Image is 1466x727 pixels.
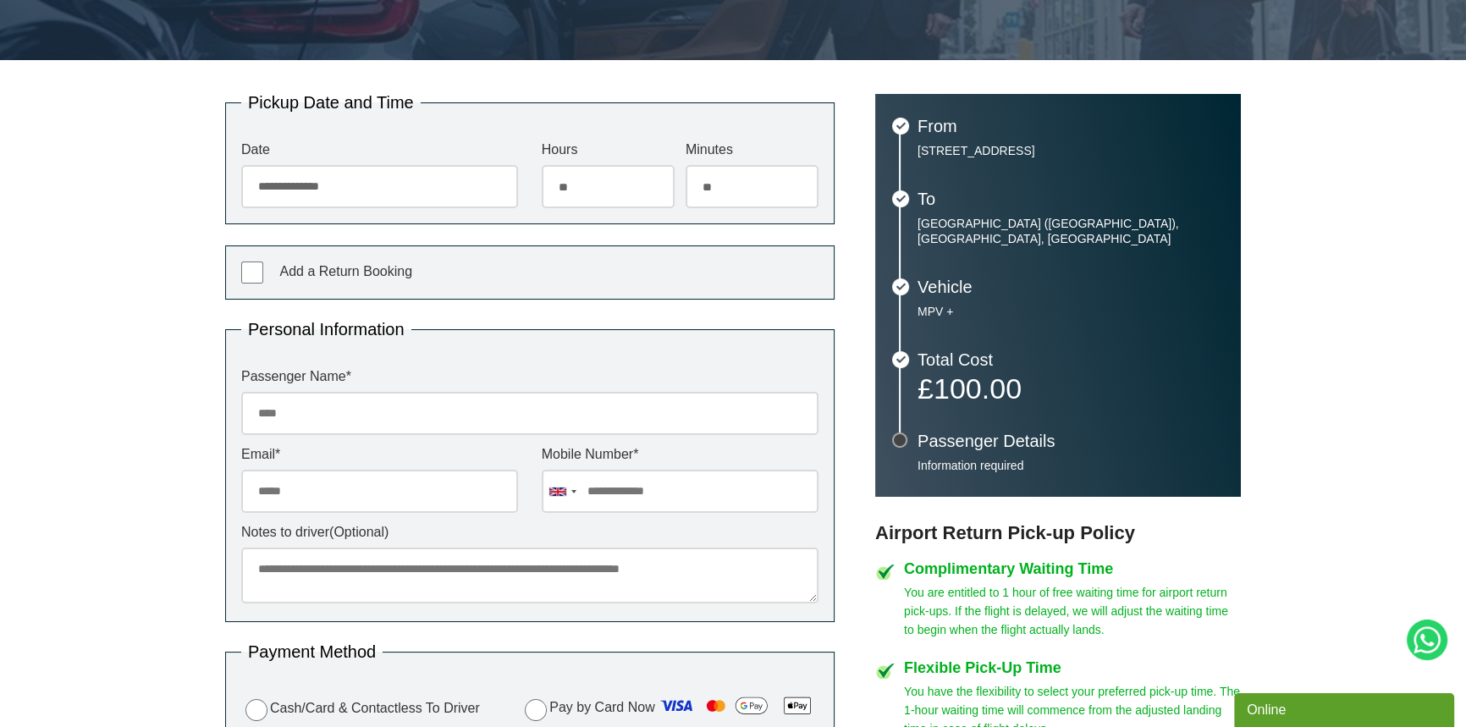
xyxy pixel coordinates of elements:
[329,525,389,539] span: (Optional)
[918,458,1224,473] p: Information required
[241,526,818,539] label: Notes to driver
[279,264,412,278] span: Add a Return Booking
[918,278,1224,295] h3: Vehicle
[875,522,1241,544] h3: Airport Return Pick-up Policy
[542,143,675,157] label: Hours
[245,699,267,721] input: Cash/Card & Contactless To Driver
[934,372,1022,405] span: 100.00
[521,692,818,724] label: Pay by Card Now
[241,697,480,721] label: Cash/Card & Contactless To Driver
[918,377,1224,400] p: £
[918,118,1224,135] h3: From
[918,190,1224,207] h3: To
[904,660,1241,675] h4: Flexible Pick-Up Time
[241,643,383,660] legend: Payment Method
[525,699,547,721] input: Pay by Card Now
[241,262,263,284] input: Add a Return Booking
[543,471,581,512] div: United Kingdom: +44
[542,448,818,461] label: Mobile Number
[918,216,1224,246] p: [GEOGRAPHIC_DATA] ([GEOGRAPHIC_DATA]), [GEOGRAPHIC_DATA], [GEOGRAPHIC_DATA]
[241,448,518,461] label: Email
[904,561,1241,576] h4: Complimentary Waiting Time
[918,143,1224,158] p: [STREET_ADDRESS]
[241,370,818,383] label: Passenger Name
[686,143,818,157] label: Minutes
[241,321,411,338] legend: Personal Information
[918,304,1224,319] p: MPV +
[1234,690,1458,727] iframe: chat widget
[918,432,1224,449] h3: Passenger Details
[918,351,1224,368] h3: Total Cost
[241,94,421,111] legend: Pickup Date and Time
[241,143,518,157] label: Date
[904,583,1241,639] p: You are entitled to 1 hour of free waiting time for airport return pick-ups. If the flight is del...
